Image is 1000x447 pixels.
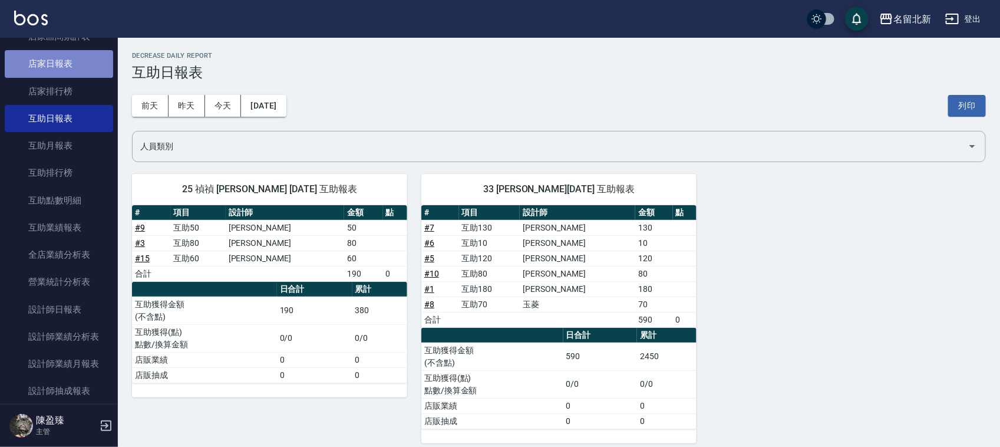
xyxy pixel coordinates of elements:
[5,268,113,295] a: 營業統計分析表
[520,220,635,235] td: [PERSON_NAME]
[132,266,171,281] td: 合計
[424,254,434,263] a: #5
[226,251,344,266] td: [PERSON_NAME]
[135,223,145,232] a: #9
[563,413,637,429] td: 0
[424,223,434,232] a: #7
[5,296,113,323] a: 設計師日報表
[459,205,520,221] th: 項目
[435,183,682,195] span: 33 [PERSON_NAME][DATE] 互助報表
[421,413,563,429] td: 店販抽成
[137,136,963,157] input: 人員名稱
[171,251,226,266] td: 互助60
[673,312,697,327] td: 0
[421,328,697,429] table: a dense table
[171,220,226,235] td: 互助50
[421,205,459,221] th: #
[132,64,986,81] h3: 互助日報表
[563,398,637,413] td: 0
[520,205,635,221] th: 設計師
[277,297,352,324] td: 190
[5,214,113,241] a: 互助業績報表
[635,220,673,235] td: 130
[421,398,563,413] td: 店販業績
[226,205,344,221] th: 設計師
[421,370,563,398] td: 互助獲得(點) 點數/換算金額
[171,205,226,221] th: 項目
[36,426,96,437] p: 主管
[36,415,96,426] h5: 陳盈臻
[14,11,48,25] img: Logo
[845,7,869,31] button: save
[948,95,986,117] button: 列印
[421,343,563,370] td: 互助獲得金額 (不含點)
[344,251,383,266] td: 60
[635,266,673,281] td: 80
[635,251,673,266] td: 120
[132,324,277,352] td: 互助獲得(點) 點數/換算金額
[5,159,113,186] a: 互助排行榜
[5,241,113,268] a: 全店業績分析表
[344,266,383,281] td: 190
[520,281,635,297] td: [PERSON_NAME]
[563,343,637,370] td: 590
[135,254,150,263] a: #15
[5,105,113,132] a: 互助日報表
[277,367,352,383] td: 0
[9,414,33,438] img: Person
[940,8,986,30] button: 登出
[344,220,383,235] td: 50
[635,312,673,327] td: 590
[5,377,113,405] a: 設計師抽成報表
[424,284,434,294] a: #1
[352,324,407,352] td: 0/0
[277,352,352,367] td: 0
[459,220,520,235] td: 互助130
[424,269,439,278] a: #10
[146,183,393,195] span: 25 禎禎 [PERSON_NAME] [DATE] 互助報表
[5,350,113,377] a: 設計師業績月報表
[135,238,145,248] a: #3
[635,281,673,297] td: 180
[5,50,113,77] a: 店家日報表
[132,205,407,282] table: a dense table
[132,95,169,117] button: 前天
[132,282,407,383] table: a dense table
[277,324,352,352] td: 0/0
[421,312,459,327] td: 合計
[352,367,407,383] td: 0
[352,282,407,297] th: 累計
[344,205,383,221] th: 金額
[635,297,673,312] td: 70
[635,235,673,251] td: 10
[459,235,520,251] td: 互助10
[673,205,697,221] th: 點
[5,132,113,159] a: 互助月報表
[383,205,407,221] th: 點
[344,235,383,251] td: 80
[132,297,277,324] td: 互助獲得金額 (不含點)
[241,95,286,117] button: [DATE]
[169,95,205,117] button: 昨天
[459,281,520,297] td: 互助180
[205,95,242,117] button: 今天
[520,266,635,281] td: [PERSON_NAME]
[637,370,697,398] td: 0/0
[893,12,931,27] div: 名留北新
[563,328,637,343] th: 日合計
[132,52,986,60] h2: Decrease Daily Report
[637,398,697,413] td: 0
[637,343,697,370] td: 2450
[352,352,407,367] td: 0
[132,367,277,383] td: 店販抽成
[520,251,635,266] td: [PERSON_NAME]
[563,370,637,398] td: 0/0
[226,220,344,235] td: [PERSON_NAME]
[424,300,434,309] a: #8
[171,235,226,251] td: 互助80
[520,235,635,251] td: [PERSON_NAME]
[637,328,697,343] th: 累計
[520,297,635,312] td: 玉菱
[874,7,936,31] button: 名留北新
[226,235,344,251] td: [PERSON_NAME]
